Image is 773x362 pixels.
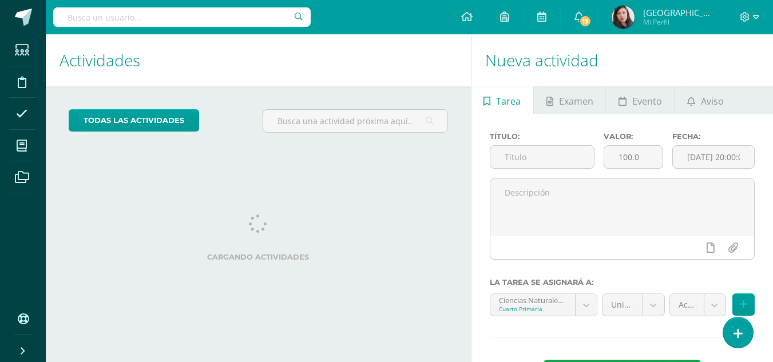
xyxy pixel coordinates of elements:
[611,294,634,316] span: Unidad 4
[602,294,664,316] a: Unidad 4
[604,146,663,168] input: Puntos máximos
[579,15,592,27] span: 13
[679,294,695,316] span: Actitudinal (5.0%)
[499,305,566,313] div: Cuarto Primaria
[263,110,447,132] input: Busca una actividad próxima aquí...
[69,253,448,261] label: Cargando actividades
[632,87,662,115] span: Evento
[606,86,674,114] a: Evento
[604,132,663,141] label: Valor:
[485,34,759,86] h1: Nueva actividad
[701,87,724,115] span: Aviso
[490,146,594,168] input: Título
[490,278,755,287] label: La tarea se asignará a:
[490,294,597,316] a: Ciencias Naturales 'B'Cuarto Primaria
[53,7,311,27] input: Busca un usuario...
[643,17,712,27] span: Mi Perfil
[612,6,635,29] img: 5e839c05b6bed1c0a903cd4cdbf87aa2.png
[69,109,199,132] a: todas las Actividades
[675,86,736,114] a: Aviso
[643,7,712,18] span: [GEOGRAPHIC_DATA]
[496,87,521,115] span: Tarea
[499,294,566,305] div: Ciencias Naturales 'B'
[60,34,457,86] h1: Actividades
[490,132,595,141] label: Título:
[534,86,605,114] a: Examen
[673,146,754,168] input: Fecha de entrega
[559,87,593,115] span: Examen
[672,132,755,141] label: Fecha:
[670,294,726,316] a: Actitudinal (5.0%)
[471,86,533,114] a: Tarea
